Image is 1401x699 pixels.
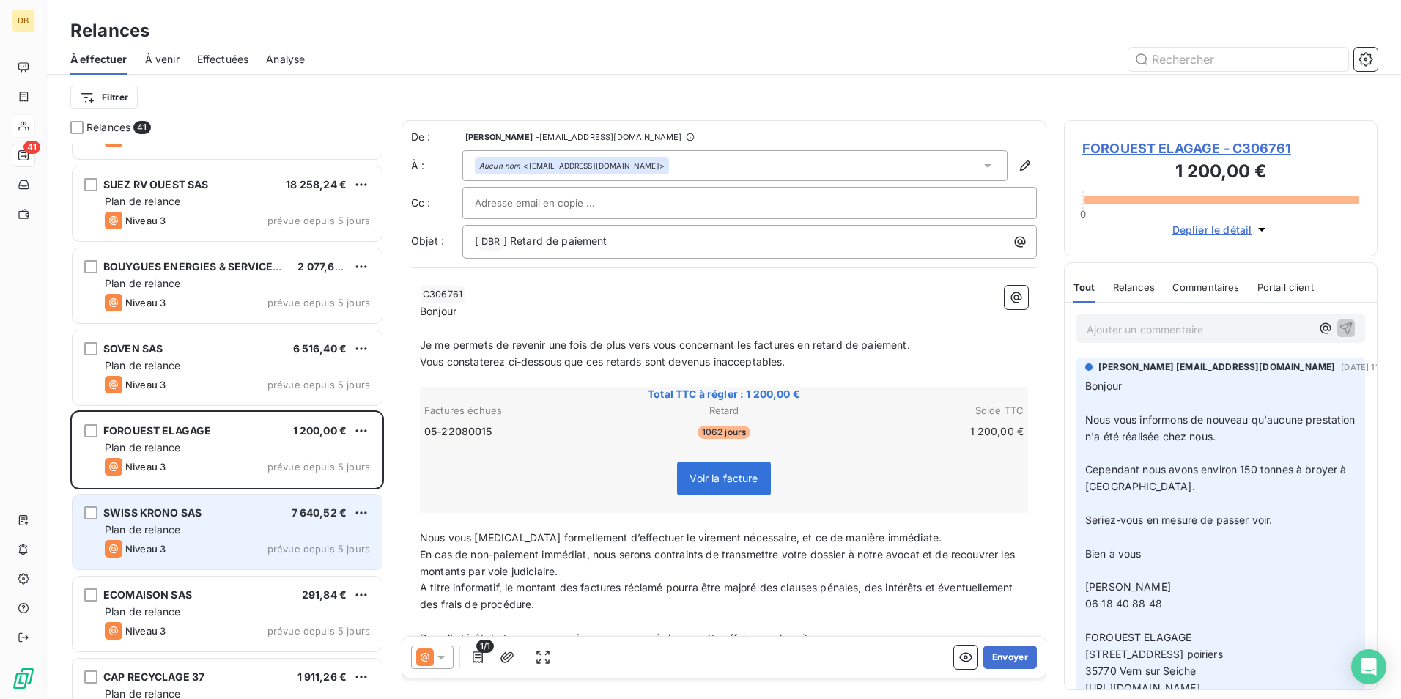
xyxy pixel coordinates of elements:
span: 7 640,52 € [292,506,347,519]
span: C306761 [421,286,465,303]
div: Open Intercom Messenger [1351,649,1386,684]
span: Plan de relance [105,195,180,207]
span: prévue depuis 5 jours [267,461,370,473]
span: Bien à vous [1085,547,1142,560]
th: Solde TTC [825,403,1024,418]
th: Retard [624,403,824,418]
span: 1062 jours [698,426,751,439]
td: 1 200,00 € [825,424,1024,440]
span: 2 077,68 € [297,260,351,273]
span: 06 18 40 88 48 [1085,597,1162,610]
span: ECOMAISON SAS [103,588,192,601]
button: Filtrer [70,86,138,109]
span: 1/1 [476,640,494,653]
span: Portail client [1257,281,1314,293]
span: SUEZ RV OUEST SAS [103,178,209,191]
span: [ [475,234,478,247]
span: SWISS KRONO SAS [103,506,202,519]
span: 291,84 € [302,588,347,601]
span: prévue depuis 5 jours [267,543,370,555]
span: Seriez-vous en mesure de passer voir. [1085,514,1273,526]
span: 1 200,00 € [293,424,347,437]
div: <[EMAIL_ADDRESS][DOMAIN_NAME]> [479,160,665,171]
em: Aucun nom [479,160,520,171]
span: [PERSON_NAME] [EMAIL_ADDRESS][DOMAIN_NAME] [1098,360,1335,374]
span: Plan de relance [105,441,180,454]
span: - [EMAIL_ADDRESS][DOMAIN_NAME] [536,133,681,141]
label: À : [411,158,462,173]
span: Niveau 3 [125,215,166,226]
span: BOUYGUES ENERGIES & SERVICES SAS [103,260,303,273]
span: Niveau 3 [125,461,166,473]
span: À venir [145,52,180,67]
span: Dans l’intérêt de tous, nous espérons que vous règlerez cette affaire au plus vite. [420,632,817,644]
span: 0 [1080,208,1086,220]
input: Rechercher [1128,48,1348,71]
span: Je me permets de revenir une fois de plus vers vous concernant les factures en retard de paiement. [420,339,910,351]
span: CAP RECYCLAGE 37 [103,670,204,683]
span: Niveau 3 [125,379,166,391]
span: Plan de relance [105,359,180,371]
span: prévue depuis 5 jours [267,625,370,637]
span: Nous vous informons de nouveau qu'aucune prestation n'a été réalisée chez nous. [1085,413,1359,443]
span: Bonjour [1085,380,1122,392]
span: 1 911,26 € [297,670,347,683]
button: Envoyer [983,646,1037,669]
h3: 1 200,00 € [1082,158,1359,188]
span: prévue depuis 5 jours [267,297,370,308]
span: FOROUEST ELAGAGE [103,424,211,437]
span: 6 516,40 € [293,342,347,355]
span: Relances [86,120,130,135]
span: Niveau 3 [125,297,166,308]
label: Cc : [411,196,462,210]
span: DBR [479,234,502,251]
span: Plan de relance [105,523,180,536]
span: Plan de relance [105,605,180,618]
span: Objet : [411,234,444,247]
span: Bonjour [420,305,456,317]
div: grid [70,144,384,699]
button: Déplier le détail [1168,221,1274,238]
span: ] Retard de paiement [503,234,607,247]
img: Logo LeanPay [12,667,35,690]
span: Niveau 3 [125,625,166,637]
span: Plan de relance [105,277,180,289]
span: prévue depuis 5 jours [267,215,370,226]
input: Adresse email en copie ... [475,192,632,214]
span: [DATE] 11:09 [1341,363,1391,371]
span: 05-22080015 [424,424,492,439]
span: [PERSON_NAME] [465,133,533,141]
span: prévue depuis 5 jours [267,379,370,391]
div: DB [12,9,35,32]
span: De : [411,130,462,144]
span: Cependant nous avons environ 150 tonnes à broyer à [GEOGRAPHIC_DATA]. [1085,463,1350,492]
span: En cas de non-paiement immédiat, nous serons contraints de transmettre votre dossier à notre avoc... [420,548,1018,577]
span: À effectuer [70,52,127,67]
span: Commentaires [1172,281,1240,293]
span: Analyse [266,52,305,67]
span: 41 [133,121,150,134]
span: Effectuées [197,52,249,67]
span: Nous vous [MEDICAL_DATA] formellement d’effectuer le virement nécessaire, et ce de manière immédi... [420,531,942,544]
span: Voir la facture [690,472,758,484]
span: 18 258,24 € [286,178,347,191]
span: Déplier le détail [1172,222,1252,237]
span: Vous constaterez ci-dessous que ces retards sont devenus inacceptables. [420,355,785,368]
h3: Relances [70,18,149,44]
span: Niveau 3 [125,543,166,555]
span: Relances [1113,281,1155,293]
span: 41 [23,141,40,154]
span: FOROUEST ELAGAGE [1085,631,1191,643]
span: Tout [1073,281,1095,293]
span: [URL][DOMAIN_NAME] [1085,681,1200,694]
span: [STREET_ADDRESS] poiriers [1085,648,1223,660]
span: SOVEN SAS [103,342,163,355]
span: FOROUEST ELAGAGE - C306761 [1082,138,1359,158]
span: A titre informatif, le montant des factures réclamé pourra être majoré des clauses pénales, des i... [420,581,1016,610]
span: 35770 Vern sur Seiche [1085,665,1196,677]
span: [PERSON_NAME] [1085,580,1171,593]
th: Factures échues [424,403,623,418]
span: Total TTC à régler : 1 200,00 € [422,387,1026,402]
